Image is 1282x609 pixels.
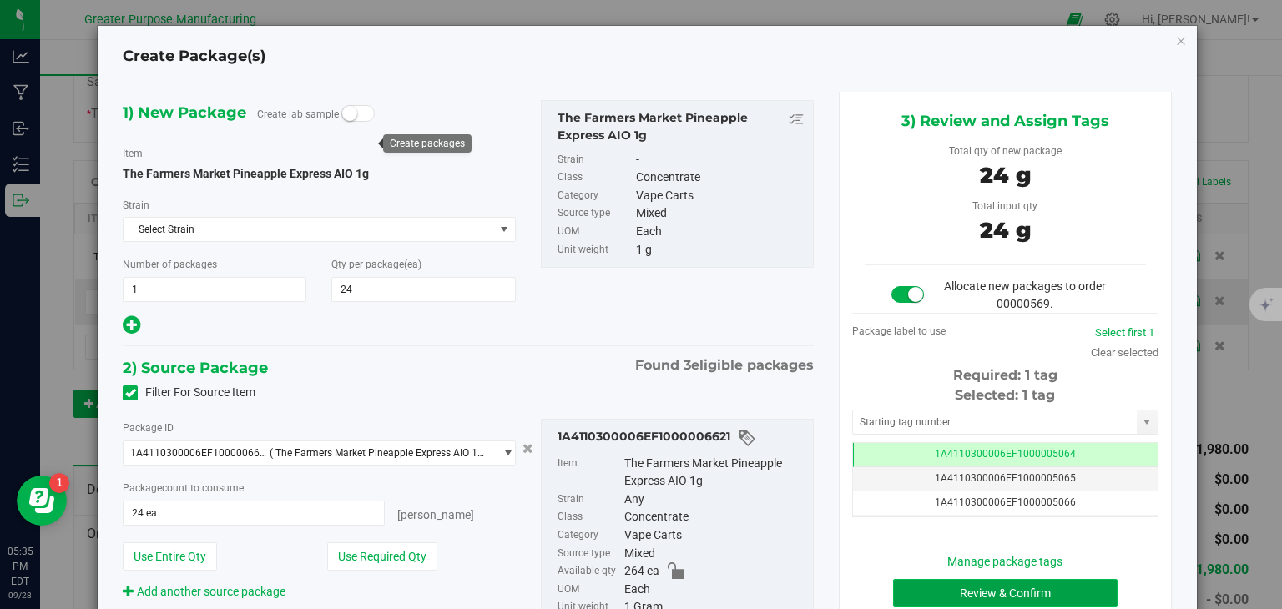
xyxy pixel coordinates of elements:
[684,357,691,373] span: 3
[901,108,1109,133] span: 3) Review and Assign Tags
[944,279,1106,310] span: Allocate new packages to order 00000569.
[955,387,1055,403] span: Selected: 1 tag
[517,436,538,461] button: Cancel button
[390,138,465,149] div: Create packages
[624,562,659,581] span: 264 ea
[331,259,421,270] span: Qty per package
[636,187,805,205] div: Vape Carts
[558,204,633,223] label: Source type
[404,259,421,270] span: (ea)
[49,473,69,493] iframe: Resource center unread badge
[558,455,622,491] label: Item
[853,410,1137,434] input: Starting tag number
[624,455,805,491] div: The Farmers Market Pineapple Express AIO 1g
[935,472,1076,484] span: 1A4110300006EF1000005065
[558,428,805,448] div: 1A4110300006EF1000006621
[624,581,805,599] div: Each
[558,562,622,581] label: Available qty
[123,167,369,180] span: The Farmers Market Pineapple Express AIO 1g
[493,441,514,465] span: select
[124,278,305,301] input: 1
[558,508,622,526] label: Class
[123,482,244,494] span: Package to consume
[123,46,265,68] h4: Create Package(s)
[636,169,805,187] div: Concentrate
[123,384,255,401] label: Filter For Source Item
[130,447,270,459] span: 1A4110300006EF1000006621
[558,187,633,205] label: Category
[558,109,805,144] div: The Farmers Market Pineapple Express AIO 1g
[624,545,805,563] div: Mixed
[852,325,946,337] span: Package label to use
[123,355,268,380] span: 2) Source Package
[935,448,1076,460] span: 1A4110300006EF1000005064
[624,491,805,509] div: Any
[558,151,633,169] label: Strain
[558,526,622,545] label: Category
[972,200,1037,212] span: Total input qty
[123,259,217,270] span: Number of packages
[123,542,217,571] button: Use Entire Qty
[558,491,622,509] label: Strain
[1137,410,1158,434] span: select
[17,476,67,526] iframe: Resource center
[947,555,1062,568] a: Manage package tags
[123,198,149,213] label: Strain
[636,241,805,259] div: 1 g
[636,204,805,223] div: Mixed
[636,151,805,169] div: -
[1091,346,1158,359] a: Clear selected
[935,496,1076,508] span: 1A4110300006EF1000005066
[124,501,383,525] input: 24 ea
[123,100,246,125] span: 1) New Package
[493,218,514,241] span: select
[635,355,814,375] span: Found eligible packages
[123,585,285,598] a: Add another source package
[558,169,633,187] label: Class
[558,241,633,259] label: Unit weight
[332,278,514,301] input: 24
[1095,326,1154,339] a: Select first 1
[558,545,622,563] label: Source type
[257,102,339,127] label: Create lab sample
[397,508,474,521] span: [PERSON_NAME]
[270,447,487,459] span: ( The Farmers Market Pineapple Express AIO 1g )
[980,162,1031,189] span: 24 g
[624,508,805,526] div: Concentrate
[124,218,493,241] span: Select Strain
[624,526,805,545] div: Vape Carts
[558,223,633,241] label: UOM
[949,145,1062,157] span: Total qty of new package
[123,321,140,335] span: Add new output
[953,367,1057,383] span: Required: 1 tag
[162,482,188,494] span: count
[636,223,805,241] div: Each
[980,217,1031,244] span: 24 g
[123,146,143,161] label: Item
[558,581,622,599] label: UOM
[893,579,1118,607] button: Review & Confirm
[123,422,174,434] span: Package ID
[327,542,437,571] button: Use Required Qty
